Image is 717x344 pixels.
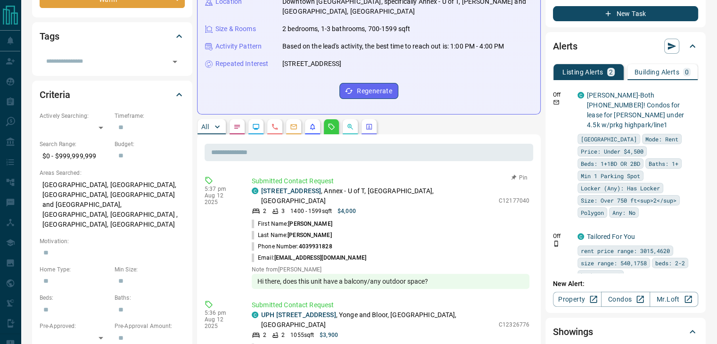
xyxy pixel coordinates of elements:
[553,320,698,343] div: Showings
[115,322,185,330] p: Pre-Approval Amount:
[562,69,603,75] p: Listing Alerts
[581,196,676,205] span: Size: Over 750 ft<sup>2</sup>
[115,265,185,274] p: Min Size:
[115,294,185,302] p: Baths:
[601,292,650,307] a: Condos
[553,35,698,57] div: Alerts
[553,90,572,99] p: Off
[290,123,297,131] svg: Emails
[309,123,316,131] svg: Listing Alerts
[581,147,643,156] span: Price: Under $4,500
[609,69,613,75] p: 2
[553,240,560,247] svg: Push Notification Only
[288,232,331,238] span: [PERSON_NAME]
[261,186,494,206] p: , Annex - U of T, [GEOGRAPHIC_DATA], [GEOGRAPHIC_DATA]
[281,207,285,215] p: 3
[587,233,635,240] a: Tailored For You
[288,221,332,227] span: [PERSON_NAME]
[581,171,640,180] span: Min 1 Parking Spot
[261,187,321,195] a: [STREET_ADDRESS]
[581,183,660,193] span: Locker (Any): Has Locker
[115,140,185,148] p: Budget:
[233,123,241,131] svg: Notes
[168,55,181,68] button: Open
[581,246,670,255] span: rent price range: 3015,4620
[581,258,647,268] span: size range: 540,1758
[40,25,185,48] div: Tags
[655,258,685,268] span: beds: 2-2
[40,29,59,44] h2: Tags
[252,274,529,289] div: Hi there, does this unit have a balcony/any outdoor space?
[205,310,238,316] p: 5:36 pm
[649,159,678,168] span: Baths: 1+
[215,24,256,34] p: Size & Rooms
[290,331,314,339] p: 1055 sqft
[581,159,640,168] span: Beds: 1+1BD OR 2BD
[40,294,110,302] p: Beds:
[252,254,366,262] p: Email:
[499,197,529,205] p: C12177040
[252,220,332,228] p: First Name:
[40,140,110,148] p: Search Range:
[506,173,533,182] button: Pin
[40,83,185,106] div: Criteria
[40,169,185,177] p: Areas Searched:
[205,186,238,192] p: 5:37 pm
[320,331,338,339] p: $3,900
[553,39,577,54] h2: Alerts
[365,123,373,131] svg: Agent Actions
[263,331,266,339] p: 2
[553,292,602,307] a: Property
[650,292,698,307] a: Mr.Loft
[252,188,258,194] div: condos.ca
[282,41,504,51] p: Based on the lead's activity, the best time to reach out is: 1:00 PM - 4:00 PM
[271,123,279,131] svg: Calls
[215,41,262,51] p: Activity Pattern
[40,265,110,274] p: Home Type:
[612,208,635,217] span: Any: No
[581,270,620,280] span: bathrooms: 1
[282,59,341,69] p: [STREET_ADDRESS]
[252,231,332,239] p: Last Name:
[252,266,529,273] p: Note from [PERSON_NAME]
[205,192,238,205] p: Aug 12 2025
[40,87,70,102] h2: Criteria
[282,24,410,34] p: 2 bedrooms, 1-3 bathrooms, 700-1599 sqft
[40,237,185,246] p: Motivation:
[553,6,698,21] button: New Task
[338,207,356,215] p: $4,000
[261,310,494,330] p: , Yonge and Bloor, [GEOGRAPHIC_DATA], [GEOGRAPHIC_DATA]
[281,331,285,339] p: 2
[298,243,332,250] span: 4039931828
[553,324,593,339] h2: Showings
[553,99,560,106] svg: Email
[252,242,332,251] p: Phone Number:
[205,316,238,329] p: Aug 12 2025
[261,311,336,319] a: UPH [STREET_ADDRESS]
[201,123,209,130] p: All
[581,208,604,217] span: Polygon
[346,123,354,131] svg: Opportunities
[40,322,110,330] p: Pre-Approved:
[553,232,572,240] p: Off
[339,83,398,99] button: Regenerate
[263,207,266,215] p: 2
[40,112,110,120] p: Actively Searching:
[553,279,698,289] p: New Alert:
[499,320,529,329] p: C12326776
[252,300,529,310] p: Submitted Contact Request
[645,134,678,144] span: Mode: Rent
[252,123,260,131] svg: Lead Browsing Activity
[685,69,689,75] p: 0
[252,176,529,186] p: Submitted Contact Request
[328,123,335,131] svg: Requests
[635,69,679,75] p: Building Alerts
[40,177,185,232] p: [GEOGRAPHIC_DATA], [GEOGRAPHIC_DATA], [GEOGRAPHIC_DATA], [GEOGRAPHIC_DATA] and [GEOGRAPHIC_DATA],...
[252,311,258,318] div: condos.ca
[577,92,584,98] div: condos.ca
[115,112,185,120] p: Timeframe:
[587,91,684,129] a: [PERSON_NAME]-Both [PHONE_NUMBER]! Condos for lease for [PERSON_NAME] under 4.5k w/prkg highpark/...
[577,233,584,240] div: condos.ca
[581,134,637,144] span: [GEOGRAPHIC_DATA]
[215,59,268,69] p: Repeated Interest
